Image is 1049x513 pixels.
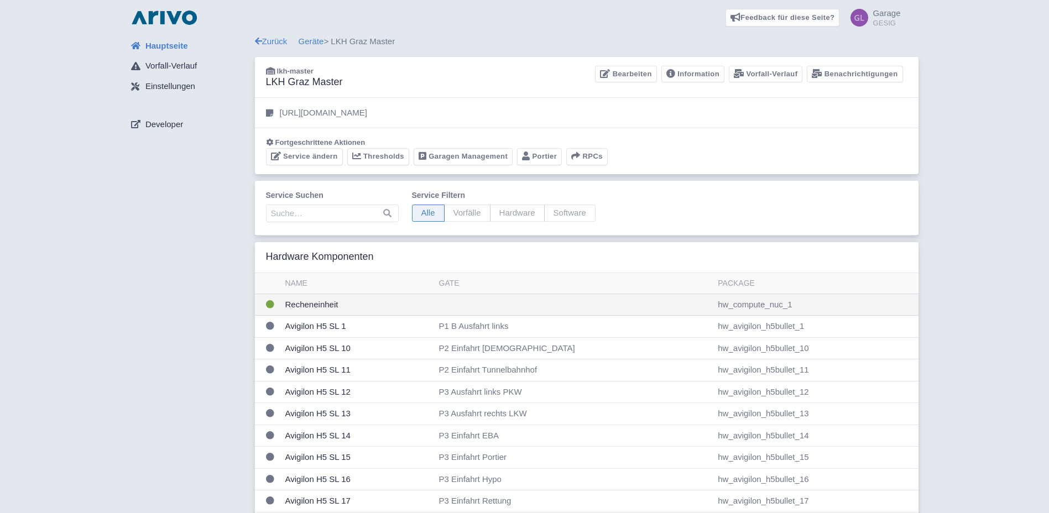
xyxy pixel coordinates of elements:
[435,468,714,490] td: P3 Einfahrt Hypo
[435,425,714,447] td: P3 Einfahrt EBA
[435,316,714,338] td: P1 B Ausfahrt links
[299,36,324,46] a: Geräte
[266,205,399,222] input: Suche…
[435,359,714,381] td: P2 Einfahrt Tunnelbahnhof
[347,148,409,165] a: Thresholds
[281,359,435,381] td: Avigilon H5 SL 11
[145,40,188,53] span: Hauptseite
[255,35,918,48] div: > LKH Graz Master
[713,337,918,359] td: hw_avigilon_h5bullet_10
[281,447,435,469] td: Avigilon H5 SL 15
[266,148,343,165] a: Service ändern
[281,381,435,403] td: Avigilon H5 SL 12
[713,490,918,512] td: hw_avigilon_h5bullet_17
[444,205,490,222] span: Vorfälle
[122,56,255,77] a: Vorfall-Verlauf
[517,148,562,165] a: Portier
[713,381,918,403] td: hw_avigilon_h5bullet_12
[713,447,918,469] td: hw_avigilon_h5bullet_15
[281,425,435,447] td: Avigilon H5 SL 14
[435,273,714,294] th: Gate
[277,67,314,75] span: lkh-master
[435,447,714,469] td: P3 Einfahrt Portier
[281,490,435,512] td: Avigilon H5 SL 17
[435,337,714,359] td: P2 Einfahrt [DEMOGRAPHIC_DATA]
[435,490,714,512] td: P3 Einfahrt Rettung
[566,148,608,165] button: RPCs
[281,316,435,338] td: Avigilon H5 SL 1
[145,60,197,72] span: Vorfall-Verlauf
[129,9,200,27] img: logo
[266,251,374,263] h3: Hardware Komponenten
[435,381,714,403] td: P3 Ausfahrt links PKW
[281,468,435,490] td: Avigilon H5 SL 16
[726,9,840,27] a: Feedback für diese Seite?
[713,425,918,447] td: hw_avigilon_h5bullet_14
[412,190,596,201] label: Service filtern
[873,8,900,18] span: Garage
[280,107,367,119] p: [URL][DOMAIN_NAME]
[266,190,399,201] label: Service suchen
[713,403,918,425] td: hw_avigilon_h5bullet_13
[122,35,255,56] a: Hauptseite
[122,114,255,135] a: Developer
[713,316,918,338] td: hw_avigilon_h5bullet_1
[145,80,195,93] span: Einstellungen
[544,205,596,222] span: Software
[807,66,902,83] a: Benachrichtigungen
[281,273,435,294] th: Name
[122,76,255,97] a: Einstellungen
[281,294,435,316] td: Recheneinheit
[595,66,656,83] a: Bearbeiten
[844,9,900,27] a: Garage GESIG
[713,273,918,294] th: Package
[873,19,900,27] small: GESIG
[414,148,513,165] a: Garagen Management
[435,403,714,425] td: P3 Ausfahrt rechts LKW
[281,403,435,425] td: Avigilon H5 SL 13
[713,294,918,316] td: hw_compute_nuc_1
[281,337,435,359] td: Avigilon H5 SL 10
[266,76,343,88] h3: LKH Graz Master
[275,138,366,146] span: Fortgeschrittene Aktionen
[145,118,183,131] span: Developer
[713,468,918,490] td: hw_avigilon_h5bullet_16
[255,36,288,46] a: Zurück
[661,66,724,83] a: Information
[729,66,802,83] a: Vorfall-Verlauf
[412,205,445,222] span: Alle
[490,205,545,222] span: Hardware
[713,359,918,381] td: hw_avigilon_h5bullet_11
